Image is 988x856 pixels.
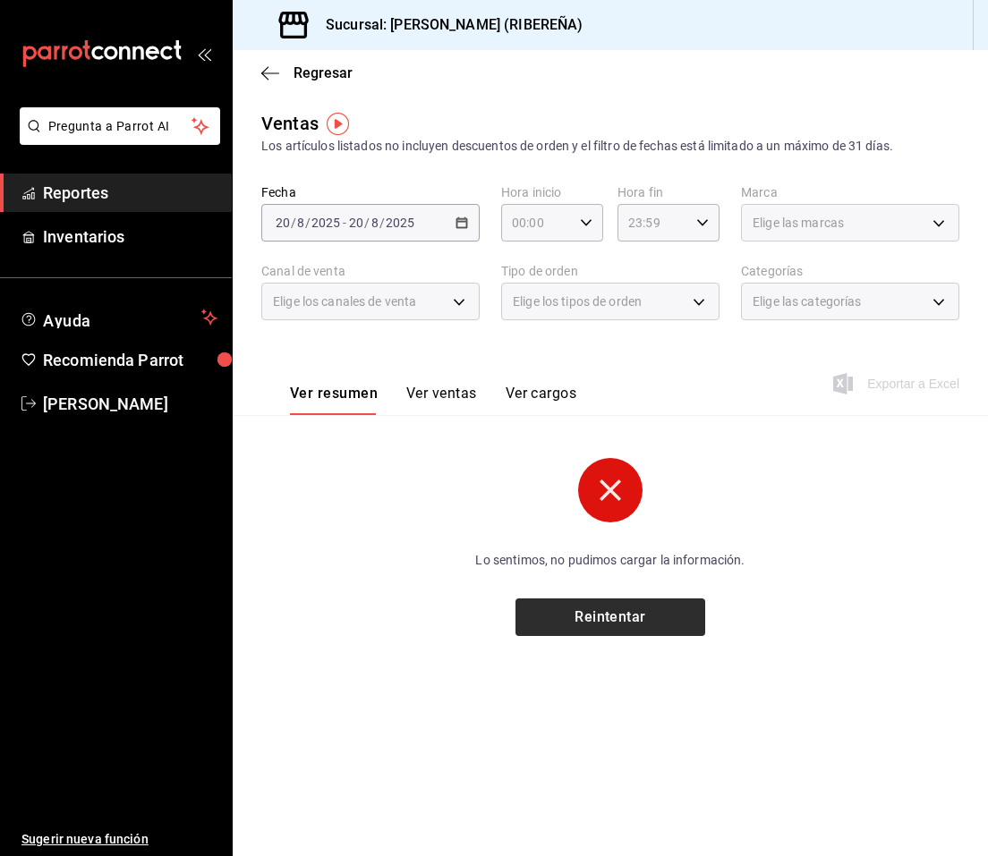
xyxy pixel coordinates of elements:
input: ---- [311,216,341,230]
span: / [364,216,370,230]
span: Elige las marcas [753,214,844,232]
button: Pregunta a Parrot AI [20,107,220,145]
span: [PERSON_NAME] [43,392,217,416]
div: navigation tabs [290,385,576,415]
span: Inventarios [43,225,217,249]
span: Regresar [294,64,353,81]
span: Reportes [43,181,217,205]
span: / [379,216,385,230]
input: ---- [385,216,415,230]
button: open_drawer_menu [197,47,211,61]
span: Pregunta a Parrot AI [48,117,192,136]
div: Los artículos listados no incluyen descuentos de orden y el filtro de fechas está limitado a un m... [261,137,959,156]
label: Hora inicio [501,186,603,199]
span: Elige las categorías [753,292,862,310]
label: Hora fin [617,186,720,199]
label: Fecha [261,186,480,199]
span: / [305,216,311,230]
input: -- [370,216,379,230]
a: Pregunta a Parrot AI [13,130,220,148]
input: -- [348,216,364,230]
button: Reintentar [515,598,705,636]
span: Sugerir nueva función [21,830,217,849]
img: Tooltip marker [327,113,349,135]
label: Categorías [741,265,959,277]
span: - [343,216,346,230]
span: Ayuda [43,307,194,328]
button: Regresar [261,64,353,81]
h3: Sucursal: [PERSON_NAME] (RIBEREÑA) [311,14,583,36]
span: Elige los canales de venta [273,292,416,310]
div: Ventas [261,110,319,137]
button: Ver ventas [406,385,477,415]
span: / [291,216,296,230]
input: -- [275,216,291,230]
label: Tipo de orden [501,265,720,277]
button: Ver cargos [506,385,577,415]
p: Lo sentimos, no pudimos cargar la información. [363,551,857,570]
label: Canal de venta [261,265,480,277]
input: -- [296,216,305,230]
span: Elige los tipos de orden [513,292,642,310]
label: Marca [741,186,959,199]
button: Ver resumen [290,385,378,415]
span: Recomienda Parrot [43,348,217,372]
